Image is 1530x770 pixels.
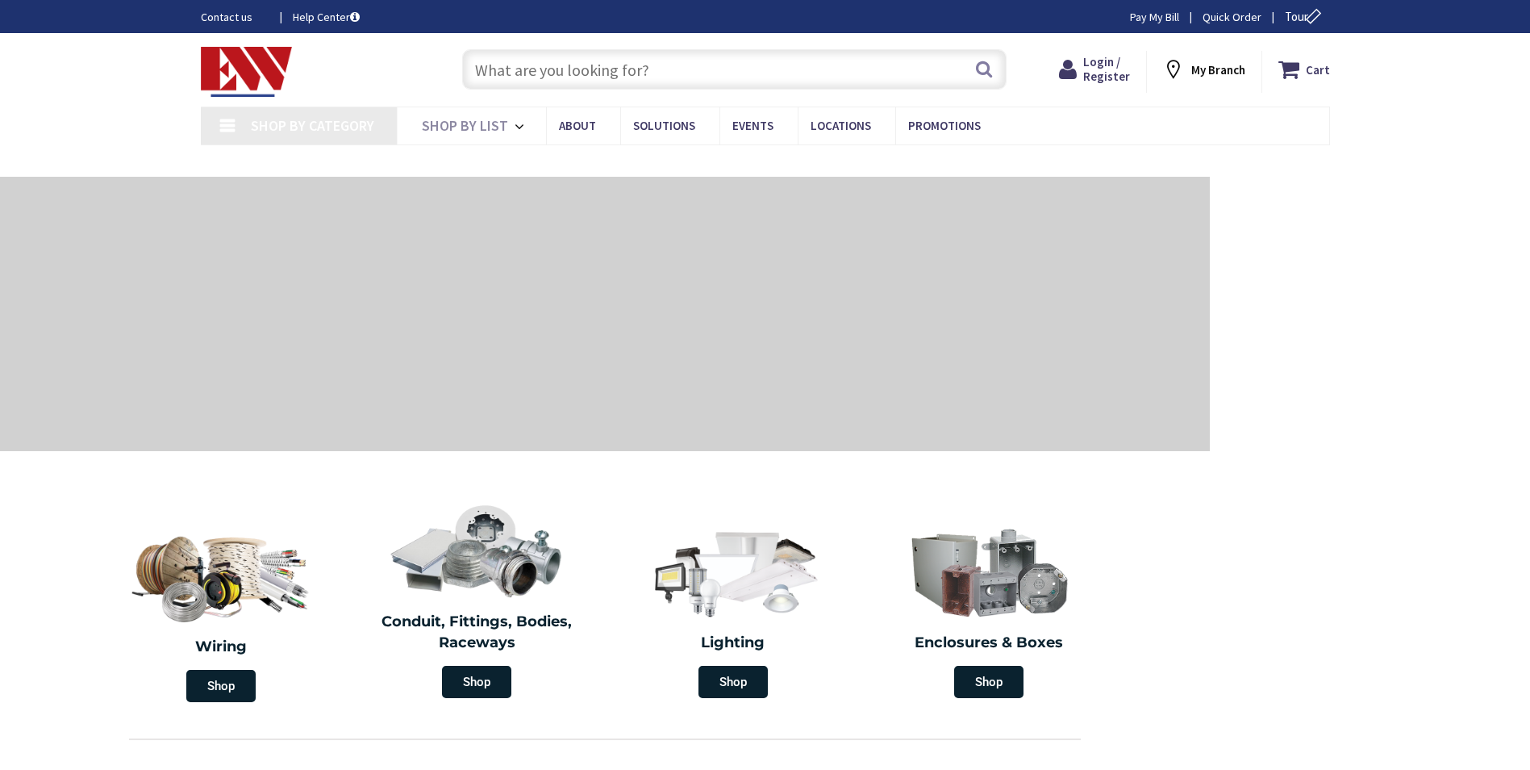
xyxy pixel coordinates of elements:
span: Shop [186,670,256,702]
a: Pay My Bill [1130,9,1179,25]
a: Quick Order [1203,9,1261,25]
a: Conduit, Fittings, Bodies, Raceways Shop [353,496,602,706]
span: About [559,118,596,133]
h2: Enclosures & Boxes [873,633,1106,654]
span: Shop [954,666,1023,698]
strong: Cart [1306,55,1330,84]
span: Locations [811,118,871,133]
span: Tour [1285,9,1326,24]
span: Shop [698,666,768,698]
a: Lighting Shop [609,517,857,706]
a: Cart [1278,55,1330,84]
a: Wiring Shop [93,517,349,710]
div: My Branch [1162,55,1245,84]
h2: Wiring [101,637,341,658]
span: Shop By List [422,116,508,135]
a: Login / Register [1059,55,1130,84]
span: Shop [442,666,511,698]
span: Promotions [908,118,981,133]
a: Contact us [201,9,267,25]
input: What are you looking for? [462,49,1007,90]
h2: Conduit, Fittings, Bodies, Raceways [361,612,594,653]
span: Solutions [633,118,695,133]
h2: Lighting [617,633,849,654]
span: Shop By Category [251,116,374,135]
span: Login / Register [1083,54,1130,84]
strong: My Branch [1191,62,1245,77]
img: Electrical Wholesalers, Inc. [201,47,293,97]
a: Help Center [293,9,360,25]
a: Enclosures & Boxes Shop [865,517,1114,706]
span: Events [732,118,773,133]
